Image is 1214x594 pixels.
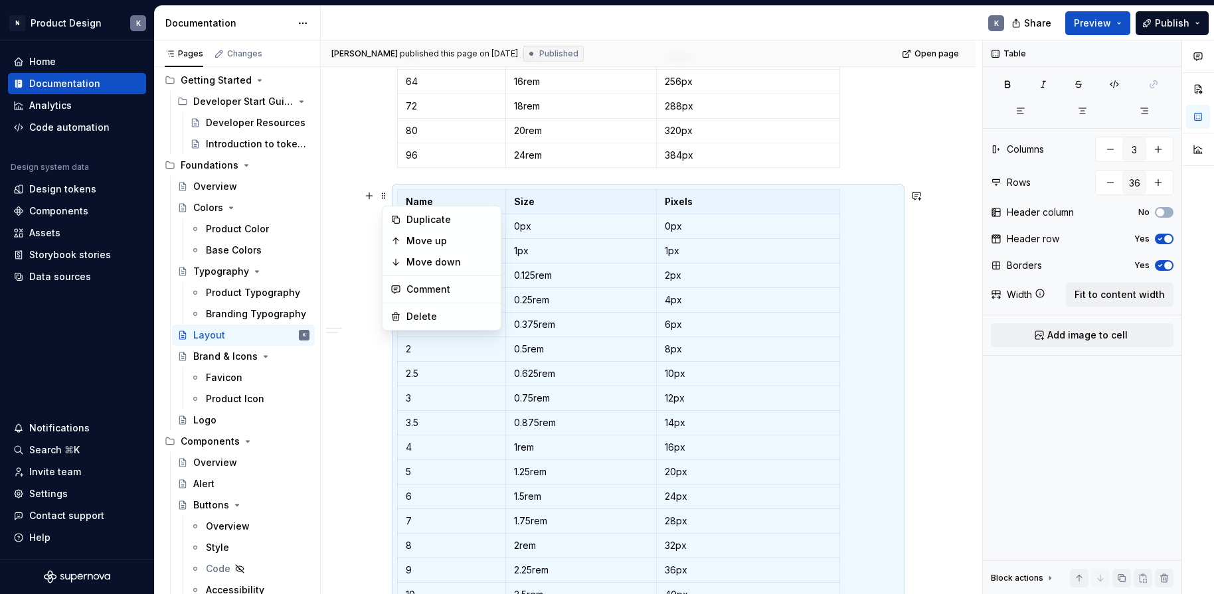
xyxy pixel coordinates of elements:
[898,44,965,63] a: Open page
[914,48,959,59] span: Open page
[1047,329,1128,342] span: Add image to cell
[406,342,497,356] p: 2
[29,183,96,196] div: Design tokens
[227,48,262,59] div: Changes
[1007,176,1031,189] div: Rows
[514,342,649,356] p: 0.5rem
[514,392,649,405] p: 0.75rem
[8,417,146,439] button: Notifications
[172,197,315,218] a: Colors
[665,220,831,233] p: 0px
[514,318,649,331] p: 0.375rem
[172,409,315,431] a: Logo
[400,48,518,59] div: published this page on [DATE]
[665,269,831,282] p: 2px
[29,531,50,544] div: Help
[159,431,315,452] div: Components
[665,100,831,113] p: 288px
[206,541,229,554] div: Style
[406,100,497,113] p: 72
[665,465,831,479] p: 20px
[29,226,60,240] div: Assets
[185,537,315,558] a: Style
[185,516,315,537] a: Overview
[1007,206,1074,219] div: Header column
[206,562,230,575] div: Code
[29,77,100,90] div: Documentation
[8,51,146,72] a: Home
[665,539,831,552] p: 32px
[206,307,306,321] div: Branding Typography
[665,195,831,208] p: Pixels
[665,293,831,307] p: 4px
[29,248,111,261] div: Storybook stories
[8,244,146,265] a: Storybook stories
[8,222,146,244] a: Assets
[8,483,146,504] a: Settings
[185,303,315,325] a: Branding Typography
[185,218,315,240] a: Product Color
[172,325,315,346] a: LayoutK
[1007,259,1042,272] div: Borders
[193,201,223,214] div: Colors
[665,318,831,331] p: 6px
[206,116,305,129] div: Developer Resources
[406,514,497,528] p: 7
[1005,11,1060,35] button: Share
[514,441,649,454] p: 1rem
[1065,11,1130,35] button: Preview
[206,137,307,151] div: Introduction to tokens
[406,490,497,503] p: 6
[185,282,315,303] a: Product Typography
[406,195,497,208] p: Name
[8,439,146,461] button: Search ⌘K
[1007,288,1032,301] div: Width
[514,465,649,479] p: 1.25rem
[193,180,237,193] div: Overview
[665,124,831,137] p: 320px
[185,388,315,409] a: Product Icon
[181,159,238,172] div: Foundations
[514,293,649,307] p: 0.25rem
[29,99,72,112] div: Analytics
[406,416,497,429] p: 3.5
[185,112,315,133] a: Developer Resources
[514,539,649,552] p: 2rem
[991,323,1173,347] button: Add image to cell
[991,569,1055,587] div: Block actions
[29,55,56,68] div: Home
[406,441,497,454] p: 4
[206,286,300,299] div: Product Typography
[159,70,315,91] div: Getting Started
[514,416,649,429] p: 0.875rem
[1155,17,1189,30] span: Publish
[665,75,831,88] p: 256px
[406,256,493,269] div: Move down
[206,392,264,406] div: Product Icon
[1007,143,1044,156] div: Columns
[406,283,493,296] div: Comment
[11,162,89,173] div: Design system data
[206,222,269,236] div: Product Color
[514,195,649,208] p: Size
[8,266,146,287] a: Data sources
[514,367,649,380] p: 0.625rem
[172,176,315,197] a: Overview
[193,265,249,278] div: Typography
[136,18,141,29] div: K
[206,371,242,384] div: Favicon
[1136,11,1209,35] button: Publish
[514,220,649,233] p: 0px
[193,498,229,512] div: Buttons
[185,367,315,388] a: Favicon
[193,329,225,342] div: Layout
[514,124,649,137] p: 20rem
[29,121,110,134] div: Code automation
[206,244,262,257] div: Base Colors
[29,421,90,435] div: Notifications
[206,520,250,533] div: Overview
[406,539,497,552] p: 8
[331,48,398,59] span: [PERSON_NAME]
[181,74,252,87] div: Getting Started
[514,490,649,503] p: 1.5rem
